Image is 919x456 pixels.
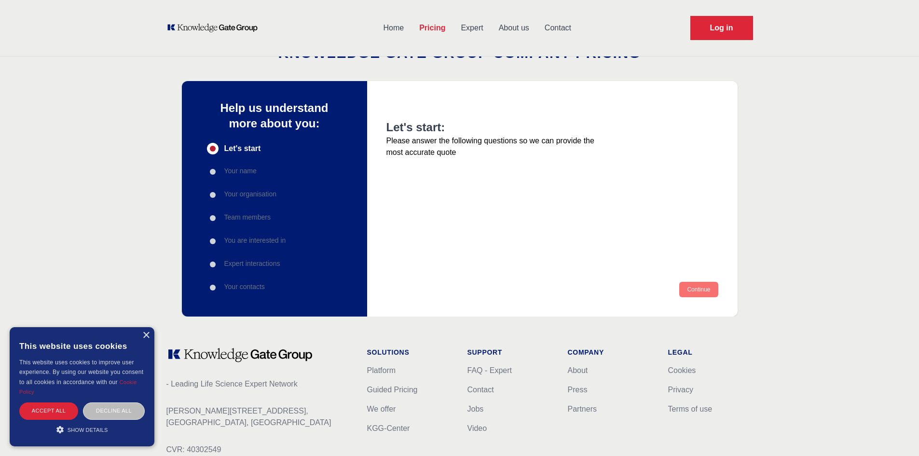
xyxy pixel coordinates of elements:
a: About [568,366,588,374]
p: - Leading Life Science Expert Network [166,378,352,390]
a: We offer [367,405,396,413]
a: Partners [568,405,597,413]
p: Expert interactions [224,259,280,268]
a: Press [568,386,588,394]
a: Video [467,424,487,432]
a: Contact [537,15,579,41]
iframe: Chat Widget [871,410,919,456]
a: Request Demo [690,16,753,40]
a: Pricing [411,15,453,41]
a: Expert [453,15,491,41]
a: Home [376,15,412,41]
span: Show details [68,427,108,433]
div: Decline all [83,402,145,419]
p: Your contacts [224,282,265,291]
span: Let's start [224,143,261,154]
a: Jobs [467,405,484,413]
div: Close [142,332,150,339]
h1: Solutions [367,347,452,357]
h1: Legal [668,347,753,357]
a: FAQ - Expert [467,366,512,374]
p: Team members [224,212,271,222]
a: Contact [467,386,494,394]
a: About us [491,15,537,41]
p: Help us understand more about you: [207,100,342,131]
div: This website uses cookies [19,334,145,358]
p: You are interested in [224,235,286,245]
a: KGG-Center [367,424,410,432]
a: Terms of use [668,405,713,413]
div: Show details [19,425,145,434]
a: KOL Knowledge Platform: Talk to Key External Experts (KEE) [166,23,264,33]
a: Privacy [668,386,693,394]
p: Your organisation [224,189,276,199]
button: Continue [679,282,718,297]
p: Your name [224,166,257,176]
a: Guided Pricing [367,386,418,394]
h1: Company [568,347,653,357]
p: [PERSON_NAME][STREET_ADDRESS], [GEOGRAPHIC_DATA], [GEOGRAPHIC_DATA] [166,405,352,428]
h1: Support [467,347,552,357]
p: CVR: 40302549 [166,444,352,456]
div: Accept all [19,402,78,419]
h2: Let's start: [386,120,603,135]
a: Cookie Policy [19,379,137,395]
p: Please answer the following questions so we can provide the most accurate quote [386,135,603,158]
a: Cookies [668,366,696,374]
div: Progress [207,143,342,293]
a: Platform [367,366,396,374]
span: This website uses cookies to improve user experience. By using our website you consent to all coo... [19,359,143,386]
